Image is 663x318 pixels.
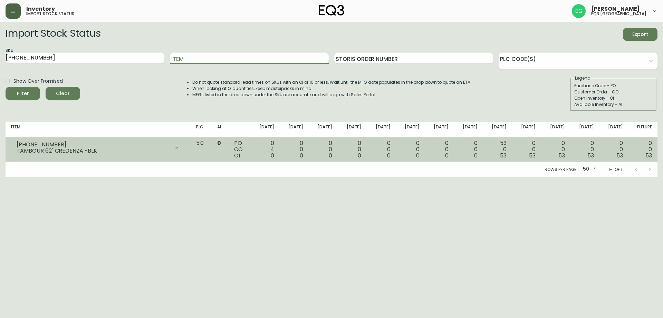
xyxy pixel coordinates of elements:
th: [DATE] [396,122,425,137]
div: 0 0 [285,140,303,159]
th: [DATE] [251,122,280,137]
div: 0 0 [402,140,420,159]
th: AI [212,122,228,137]
th: Future [628,122,657,137]
div: 0 0 [460,140,478,159]
div: 0 0 [605,140,623,159]
span: 53 [558,152,565,160]
p: Rows per page: [545,166,577,173]
h2: Import Stock Status [6,28,100,41]
div: Customer Order - CO [574,89,653,95]
th: [DATE] [541,122,570,137]
span: 53 [500,152,507,160]
th: [DATE] [367,122,396,137]
div: Open Inventory - OI [574,95,653,101]
span: 0 [358,152,361,160]
p: 1-1 of 1 [608,166,622,173]
div: [PHONE_NUMBER] [17,142,170,148]
img: db11c1629862fe82d63d0774b1b54d2b [572,4,586,18]
th: [DATE] [425,122,454,137]
span: OI [234,152,240,160]
span: 53 [616,152,623,160]
div: 0 0 [634,140,652,159]
th: [DATE] [309,122,338,137]
span: 53 [529,152,536,160]
legend: Legend [574,75,591,81]
span: 0 [217,139,221,147]
span: 0 [387,152,391,160]
button: Export [623,28,657,41]
span: 0 [445,152,449,160]
td: 5.0 [191,137,212,162]
li: When looking at OI quantities, keep masterpacks in mind. [192,85,471,92]
div: 0 0 [372,140,390,159]
span: 0 [271,152,274,160]
div: 0 0 [547,140,565,159]
th: [DATE] [338,122,367,137]
span: Clear [51,89,75,98]
div: Available Inventory - AI [574,101,653,108]
div: PO CO [234,140,245,159]
th: Item [6,122,191,137]
div: 53 0 [489,140,507,159]
span: Export [628,30,652,39]
th: [DATE] [512,122,541,137]
h5: import stock status [26,12,74,16]
button: Clear [46,87,80,100]
div: Purchase Order - PO [574,83,653,89]
th: [DATE] [483,122,512,137]
th: [DATE] [454,122,483,137]
div: 0 0 [314,140,332,159]
div: 0 0 [518,140,536,159]
th: PLC [191,122,212,137]
span: 0 [329,152,332,160]
div: 50 [580,164,597,175]
span: 0 [300,152,303,160]
span: [PERSON_NAME] [591,6,640,12]
th: [DATE] [280,122,309,137]
div: 0 0 [343,140,361,159]
h5: eq3 [GEOGRAPHIC_DATA] [591,12,646,16]
th: [DATE] [570,122,599,137]
button: Filter [6,87,40,100]
div: 0 4 [256,140,274,159]
img: logo [319,5,344,16]
li: MFGs listed in the drop down under the SKU are accurate and will align with Sales Portal. [192,92,471,98]
div: 0 0 [431,140,449,159]
span: Inventory [26,6,55,12]
th: [DATE] [599,122,628,137]
span: Show Over Promised [13,78,63,85]
li: Do not quote standard lead times on SKUs with an OI of 10 or less. Wait until the MFG date popula... [192,79,471,85]
div: Filter [17,89,29,98]
div: 0 0 [576,140,594,159]
span: 53 [645,152,652,160]
div: TAMBOUR 62" CREDENZA -BLK [17,148,170,154]
span: 0 [474,152,478,160]
div: [PHONE_NUMBER]TAMBOUR 62" CREDENZA -BLK [11,140,185,155]
span: 53 [587,152,594,160]
span: 0 [416,152,420,160]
